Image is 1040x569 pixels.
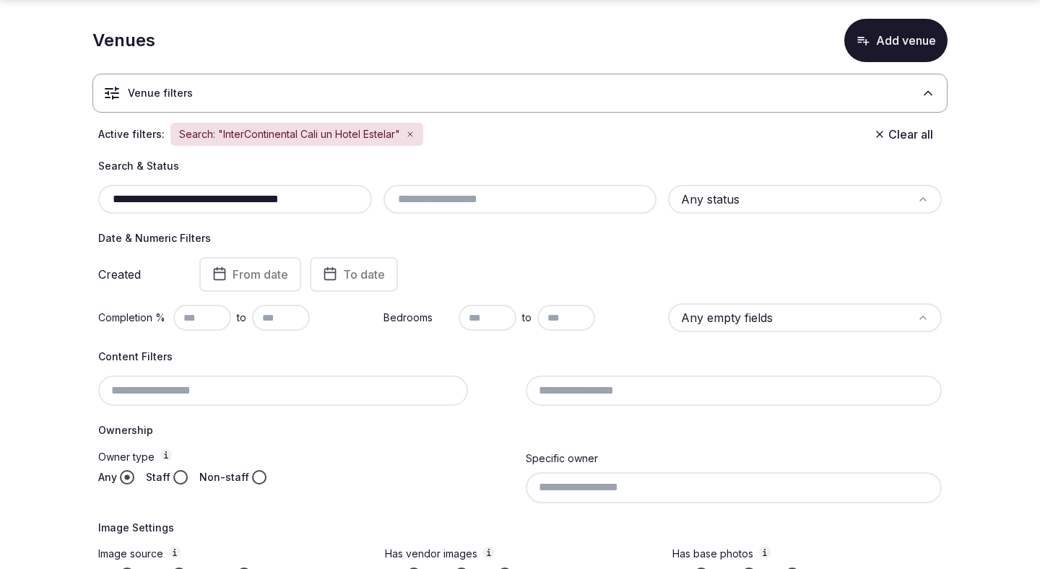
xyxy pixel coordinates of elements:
[128,86,193,100] h3: Venue filters
[146,470,170,485] label: Staff
[98,547,368,562] label: Image source
[98,159,942,173] h4: Search & Status
[98,127,165,142] span: Active filters:
[522,310,532,325] span: to
[483,547,495,558] button: Has vendor images
[865,121,942,147] button: Clear all
[385,547,654,562] label: Has vendor images
[310,257,398,292] button: To date
[98,423,942,438] h4: Ownership
[98,349,942,364] h4: Content Filters
[526,452,598,464] label: Specific owner
[343,267,385,282] span: To date
[169,547,181,558] button: Image source
[672,547,942,562] label: Has base photos
[92,28,155,53] h1: Venues
[98,470,117,485] label: Any
[233,267,288,282] span: From date
[160,449,172,461] button: Owner type
[98,449,514,464] label: Owner type
[199,257,301,292] button: From date
[199,470,249,485] label: Non-staff
[383,310,453,325] label: Bedrooms
[98,231,942,246] h4: Date & Numeric Filters
[98,521,942,535] h4: Image Settings
[844,19,948,62] button: Add venue
[759,547,771,558] button: Has base photos
[179,127,400,142] span: Search: "InterContinental Cali un Hotel Estelar"
[98,310,168,325] label: Completion %
[237,310,246,325] span: to
[98,269,179,280] label: Created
